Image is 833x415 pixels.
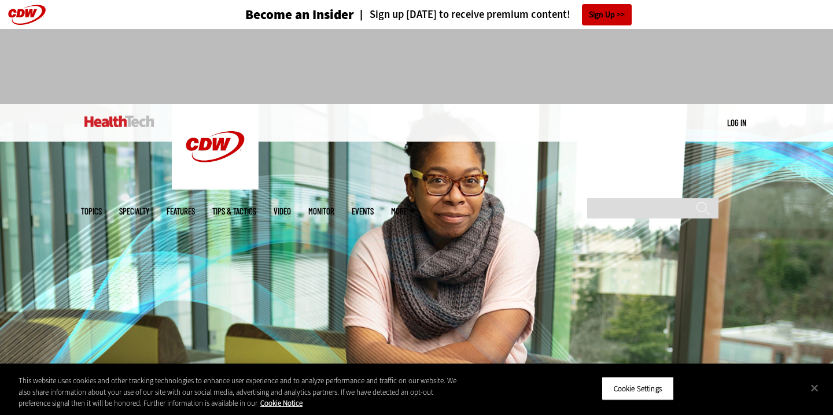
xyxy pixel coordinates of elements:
[84,116,154,127] img: Home
[391,207,415,216] span: More
[119,207,149,216] span: Specialty
[802,375,827,401] button: Close
[202,8,354,21] a: Become an Insider
[172,104,259,190] img: Home
[81,207,102,216] span: Topics
[212,207,256,216] a: Tips & Tactics
[274,207,291,216] a: Video
[245,8,354,21] h3: Become an Insider
[727,117,746,128] a: Log in
[260,398,303,408] a: More information about your privacy
[602,376,674,401] button: Cookie Settings
[19,375,458,409] div: This website uses cookies and other tracking technologies to enhance user experience and to analy...
[582,4,632,25] a: Sign Up
[352,207,374,216] a: Events
[206,40,627,92] iframe: advertisement
[308,207,334,216] a: MonITor
[172,180,259,192] a: CDW
[727,117,746,129] div: User menu
[354,9,570,20] a: Sign up [DATE] to receive premium content!
[167,207,195,216] a: Features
